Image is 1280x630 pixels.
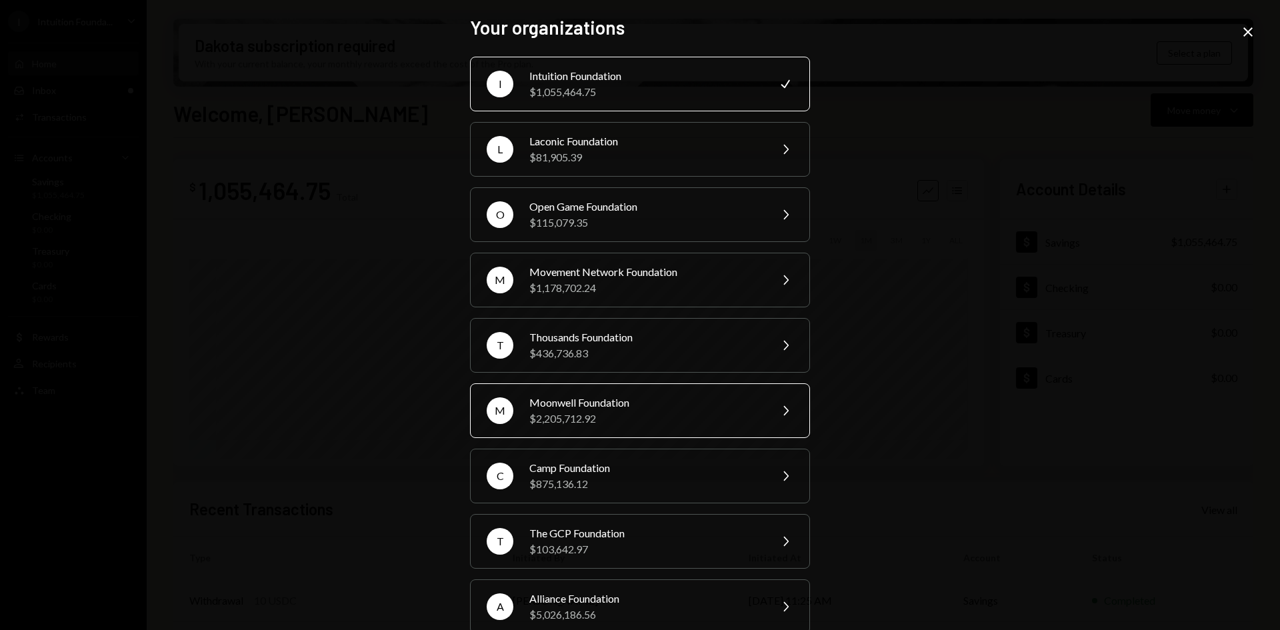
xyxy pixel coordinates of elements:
button: MMovement Network Foundation$1,178,702.24 [470,253,810,307]
div: T [487,332,513,359]
div: L [487,136,513,163]
div: Intuition Foundation [529,68,761,84]
div: I [487,71,513,97]
button: MMoonwell Foundation$2,205,712.92 [470,383,810,438]
div: A [487,593,513,620]
div: Alliance Foundation [529,591,761,607]
button: TThe GCP Foundation$103,642.97 [470,514,810,569]
div: Camp Foundation [529,460,761,476]
div: $2,205,712.92 [529,411,761,427]
div: $103,642.97 [529,541,761,557]
div: Laconic Foundation [529,133,761,149]
div: $115,079.35 [529,215,761,231]
div: $436,736.83 [529,345,761,361]
div: $81,905.39 [529,149,761,165]
div: $1,178,702.24 [529,280,761,296]
div: The GCP Foundation [529,525,761,541]
div: Moonwell Foundation [529,395,761,411]
div: C [487,463,513,489]
div: $5,026,186.56 [529,607,761,623]
div: Open Game Foundation [529,199,761,215]
button: CCamp Foundation$875,136.12 [470,449,810,503]
div: T [487,528,513,555]
button: TThousands Foundation$436,736.83 [470,318,810,373]
button: IIntuition Foundation$1,055,464.75 [470,57,810,111]
div: M [487,397,513,424]
h2: Your organizations [470,15,810,41]
button: OOpen Game Foundation$115,079.35 [470,187,810,242]
button: LLaconic Foundation$81,905.39 [470,122,810,177]
div: $875,136.12 [529,476,761,492]
div: O [487,201,513,228]
div: M [487,267,513,293]
div: Thousands Foundation [529,329,761,345]
div: Movement Network Foundation [529,264,761,280]
div: $1,055,464.75 [529,84,761,100]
